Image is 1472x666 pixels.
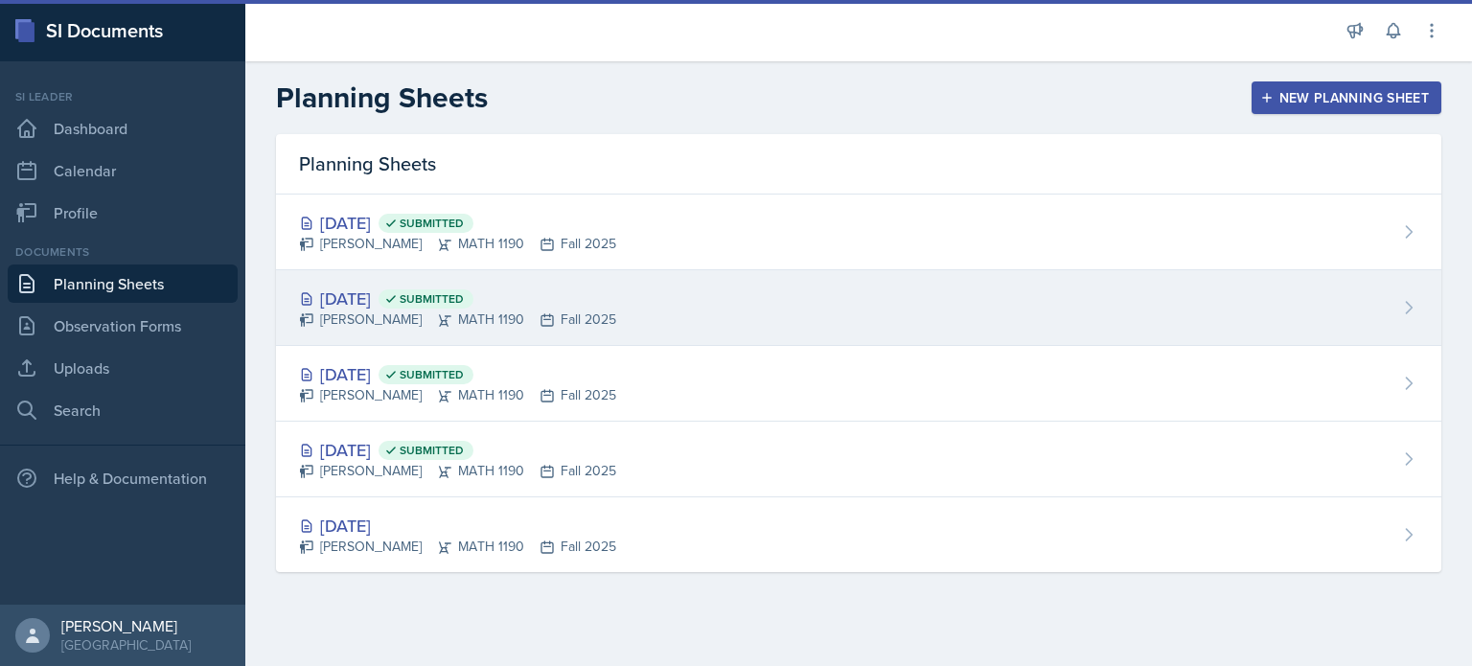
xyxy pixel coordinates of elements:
div: [DATE] [299,361,616,387]
div: Help & Documentation [8,459,238,497]
a: [DATE] Submitted [PERSON_NAME]MATH 1190Fall 2025 [276,270,1441,346]
div: [DATE] [299,513,616,539]
span: Submitted [400,216,464,231]
div: [PERSON_NAME] MATH 1190 Fall 2025 [299,310,616,330]
a: [DATE] [PERSON_NAME]MATH 1190Fall 2025 [276,497,1441,572]
div: [GEOGRAPHIC_DATA] [61,635,191,655]
div: Planning Sheets [276,134,1441,195]
div: New Planning Sheet [1264,90,1429,105]
span: Submitted [400,367,464,382]
div: [DATE] [299,437,616,463]
a: Planning Sheets [8,264,238,303]
span: Submitted [400,291,464,307]
a: Dashboard [8,109,238,148]
a: [DATE] Submitted [PERSON_NAME]MATH 1190Fall 2025 [276,195,1441,270]
div: [PERSON_NAME] MATH 1190 Fall 2025 [299,461,616,481]
a: Calendar [8,151,238,190]
div: [DATE] [299,210,616,236]
a: [DATE] Submitted [PERSON_NAME]MATH 1190Fall 2025 [276,346,1441,422]
h2: Planning Sheets [276,80,488,115]
div: [PERSON_NAME] [61,616,191,635]
a: Observation Forms [8,307,238,345]
a: [DATE] Submitted [PERSON_NAME]MATH 1190Fall 2025 [276,422,1441,497]
div: Documents [8,243,238,261]
div: [PERSON_NAME] MATH 1190 Fall 2025 [299,234,616,254]
button: New Planning Sheet [1252,81,1441,114]
div: Si leader [8,88,238,105]
span: Submitted [400,443,464,458]
div: [PERSON_NAME] MATH 1190 Fall 2025 [299,385,616,405]
a: Uploads [8,349,238,387]
a: Profile [8,194,238,232]
div: [PERSON_NAME] MATH 1190 Fall 2025 [299,537,616,557]
a: Search [8,391,238,429]
div: [DATE] [299,286,616,311]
